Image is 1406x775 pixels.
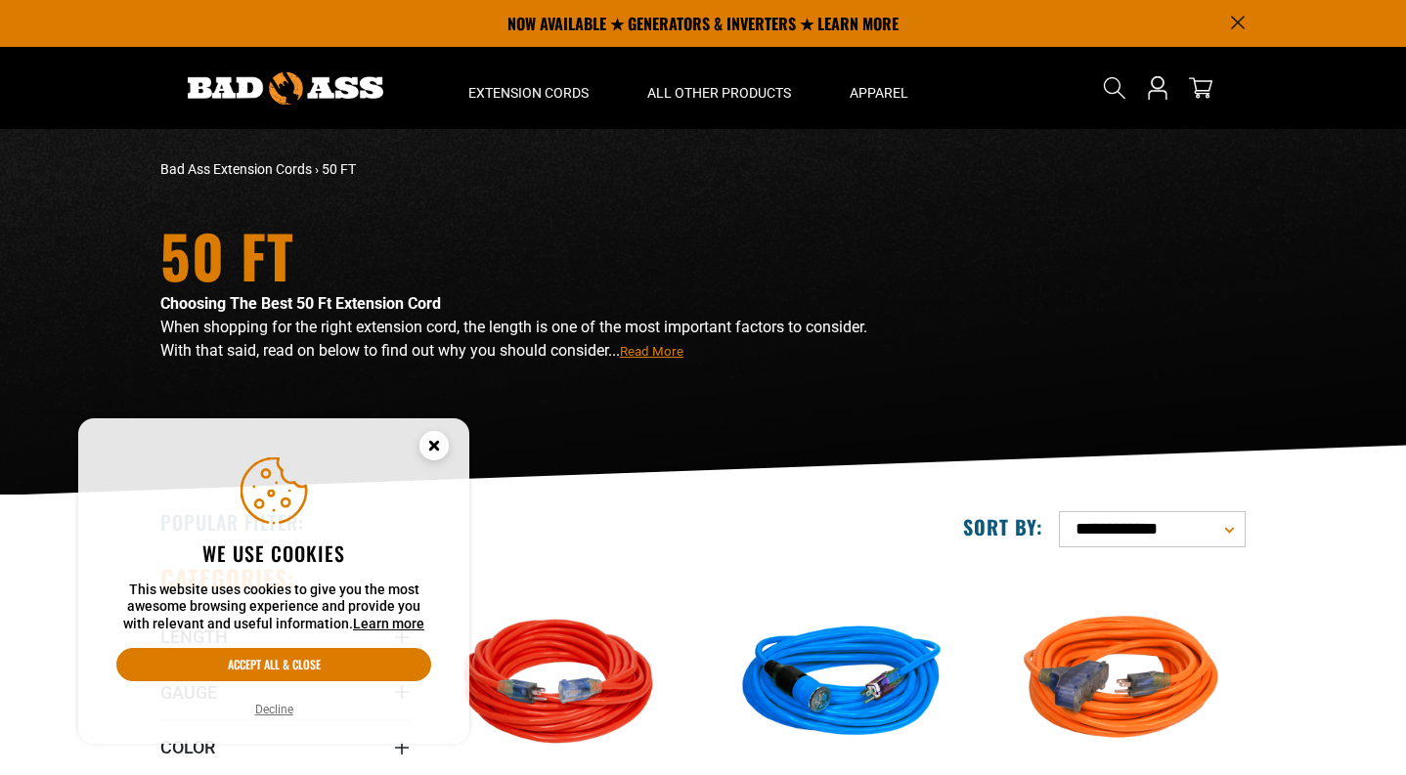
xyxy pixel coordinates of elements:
summary: Apparel [820,47,938,129]
span: Color [160,736,215,758]
h1: 50 FT [160,226,874,284]
button: Decline [249,700,299,719]
span: Read More [620,344,683,359]
nav: breadcrumbs [160,159,874,180]
p: When shopping for the right extension cord, the length is one of the most important factors to co... [160,316,874,363]
h2: We use cookies [116,540,431,566]
aside: Cookie Consent [78,418,469,745]
img: Bad Ass Extension Cords [188,72,383,105]
a: Bad Ass Extension Cords [160,161,312,177]
span: 50 FT [322,161,356,177]
summary: Color [160,719,410,774]
button: Accept all & close [116,648,431,681]
span: All Other Products [647,84,791,102]
summary: All Other Products [618,47,820,129]
span: Extension Cords [468,84,589,102]
summary: Search [1099,72,1130,104]
a: Learn more [353,616,424,631]
p: This website uses cookies to give you the most awesome browsing experience and provide you with r... [116,581,431,633]
strong: Choosing The Best 50 Ft Extension Cord [160,294,441,313]
span: Apparel [850,84,908,102]
label: Sort by: [963,514,1043,539]
summary: Extension Cords [439,47,618,129]
span: › [315,161,319,177]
